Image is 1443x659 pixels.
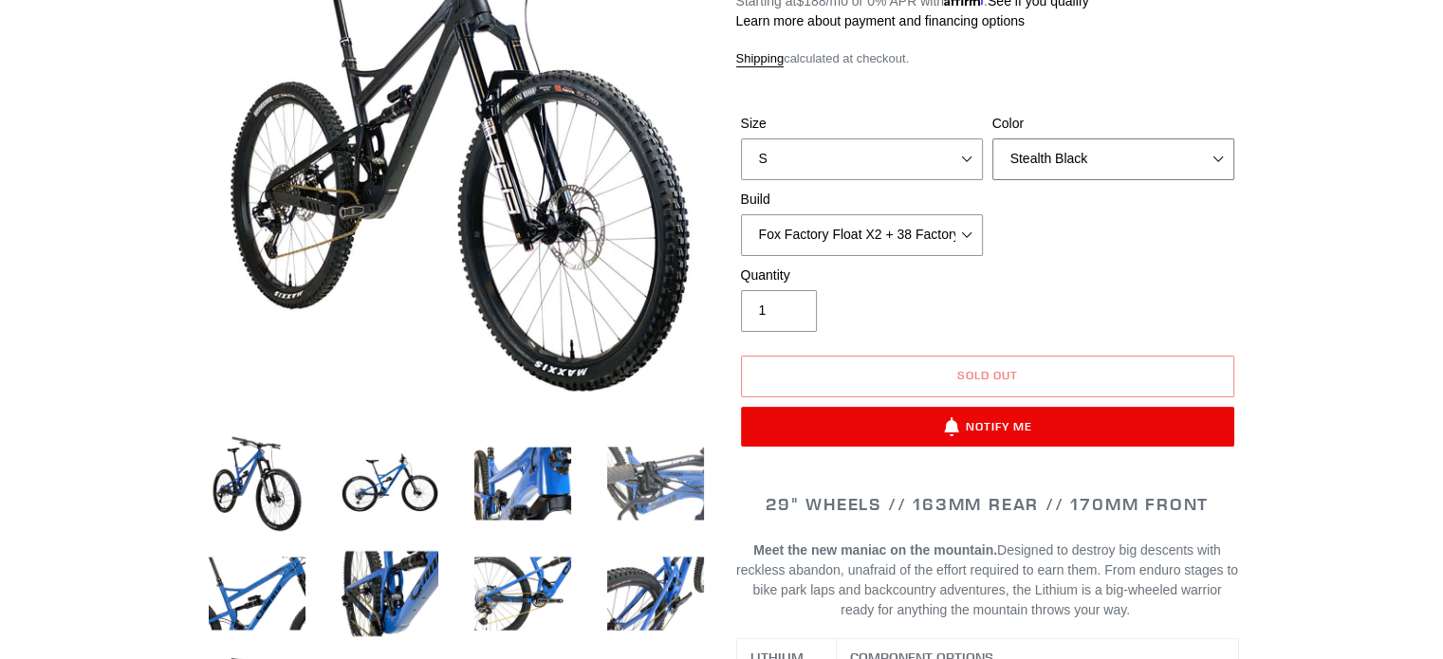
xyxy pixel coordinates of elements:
[957,368,1018,382] span: Sold out
[741,265,983,285] label: Quantity
[736,542,1238,617] span: Designed to destroy big descents with reckless abandon, unafraid of the effort required to earn t...
[992,114,1234,134] label: Color
[338,541,442,646] img: Load image into Gallery viewer, LITHIUM - Complete Bike
[741,114,983,134] label: Size
[736,49,1239,68] div: calculated at checkout.
[752,562,1238,617] span: From enduro stages to bike park laps and backcountry adventures, the Lithium is a big-wheeled war...
[338,431,442,536] img: Load image into Gallery viewer, LITHIUM - Complete Bike
[736,13,1025,28] a: Learn more about payment and financing options
[471,431,575,536] img: Load image into Gallery viewer, LITHIUM - Complete Bike
[205,431,309,536] img: Load image into Gallery viewer, LITHIUM - Complete Bike
[741,190,983,210] label: Build
[741,407,1234,447] button: Notify Me
[603,541,708,646] img: Load image into Gallery viewer, LITHIUM - Complete Bike
[753,542,997,558] b: Meet the new maniac on the mountain.
[471,541,575,646] img: Load image into Gallery viewer, LITHIUM - Complete Bike
[736,51,785,67] a: Shipping
[603,431,708,536] img: Load image into Gallery viewer, LITHIUM - Complete Bike
[205,541,309,646] img: Load image into Gallery viewer, LITHIUM - Complete Bike
[766,493,1209,515] span: 29" WHEELS // 163mm REAR // 170mm FRONT
[741,356,1234,397] button: Sold out
[1126,602,1130,617] span: .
